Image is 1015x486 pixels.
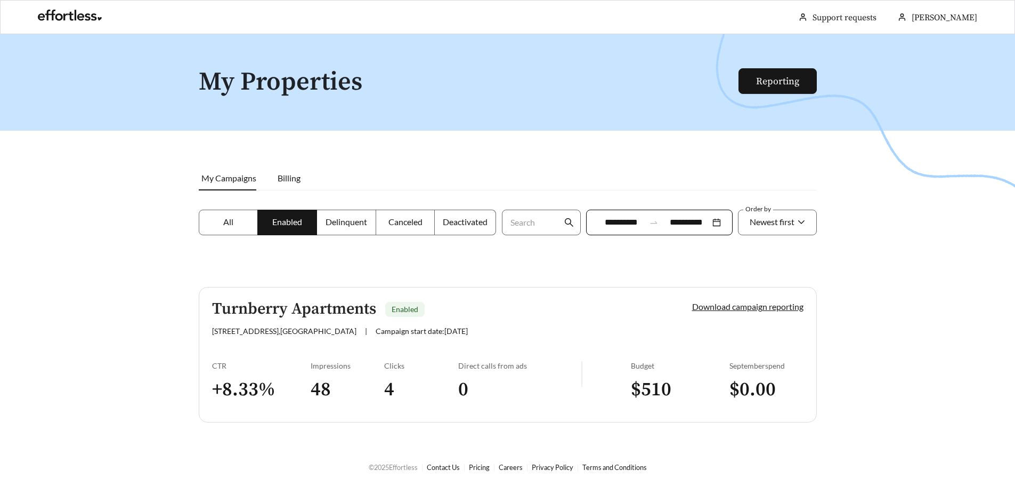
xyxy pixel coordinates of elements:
[912,12,977,23] span: [PERSON_NAME]
[384,378,458,402] h3: 4
[813,12,876,23] a: Support requests
[212,361,311,370] div: CTR
[388,217,423,227] span: Canceled
[581,361,582,387] img: line
[738,68,817,94] button: Reporting
[326,217,367,227] span: Delinquent
[376,326,468,336] span: Campaign start date: [DATE]
[272,217,302,227] span: Enabled
[458,378,581,402] h3: 0
[212,326,356,336] span: [STREET_ADDRESS] , [GEOGRAPHIC_DATA]
[443,217,488,227] span: Deactivated
[199,287,817,423] a: Turnberry ApartmentsEnabled[STREET_ADDRESS],[GEOGRAPHIC_DATA]|Campaign start date:[DATE]Download ...
[756,75,799,87] a: Reporting
[649,218,659,227] span: swap-right
[199,68,740,97] h1: My Properties
[631,361,729,370] div: Budget
[392,305,418,314] span: Enabled
[729,361,803,370] div: September spend
[201,173,256,183] span: My Campaigns
[384,361,458,370] div: Clicks
[729,378,803,402] h3: $ 0.00
[212,300,376,318] h5: Turnberry Apartments
[692,301,803,312] a: Download campaign reporting
[212,378,311,402] h3: + 8.33 %
[564,218,574,227] span: search
[278,173,301,183] span: Billing
[458,361,581,370] div: Direct calls from ads
[311,378,385,402] h3: 48
[649,218,659,227] span: to
[631,378,729,402] h3: $ 510
[223,217,233,227] span: All
[365,326,367,336] span: |
[311,361,385,370] div: Impressions
[750,217,794,227] span: Newest first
